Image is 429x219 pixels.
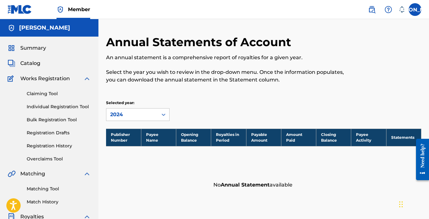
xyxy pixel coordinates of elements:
h5: Jeremiah Altamiranda [19,24,70,32]
p: Selected year: [106,100,170,106]
th: Opening Balance [176,129,211,146]
th: Royalties in Period [211,129,246,146]
img: MLC Logo [8,5,32,14]
a: SummarySummary [8,44,46,52]
span: Member [68,6,90,13]
a: Matching Tool [27,186,91,192]
th: Publisher Number [106,129,141,146]
iframe: Resource Center [411,134,429,185]
a: Bulk Registration Tool [27,117,91,123]
span: Matching [20,170,45,178]
p: An annual statement is a comprehensive report of royalties for a given year. [106,54,349,61]
img: search [368,6,376,13]
iframe: Chat Widget [397,188,429,219]
a: Overclaims Tool [27,156,91,162]
div: User Menu [409,3,421,16]
img: expand [83,170,91,178]
th: Payee Name [141,129,176,146]
div: No available [210,178,421,192]
div: Drag [399,195,403,214]
img: Accounts [8,24,15,32]
img: Matching [8,170,16,178]
a: Registration History [27,143,91,149]
a: CatalogCatalog [8,60,40,67]
a: Claiming Tool [27,90,91,97]
th: Closing Balance [316,129,351,146]
strong: Annual Statement [221,182,270,188]
div: Help [382,3,395,16]
img: Summary [8,44,15,52]
img: Top Rightsholder [57,6,64,13]
a: Individual Registration Tool [27,103,91,110]
a: Match History [27,199,91,205]
p: Select the year you wish to review in the drop-down menu. Once the information populates, you can... [106,68,349,84]
img: expand [83,75,91,82]
th: Statements [386,129,421,146]
img: help [385,6,392,13]
img: Catalog [8,60,15,67]
span: Summary [20,44,46,52]
a: Public Search [365,3,378,16]
a: Registration Drafts [27,130,91,136]
h2: Annual Statements of Account [106,35,294,49]
th: Payee Activity [351,129,386,146]
div: 2024 [110,111,154,118]
span: Catalog [20,60,40,67]
img: Works Registration [8,75,16,82]
th: Amount Paid [281,129,316,146]
span: Works Registration [20,75,70,82]
th: Payable Amount [246,129,281,146]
